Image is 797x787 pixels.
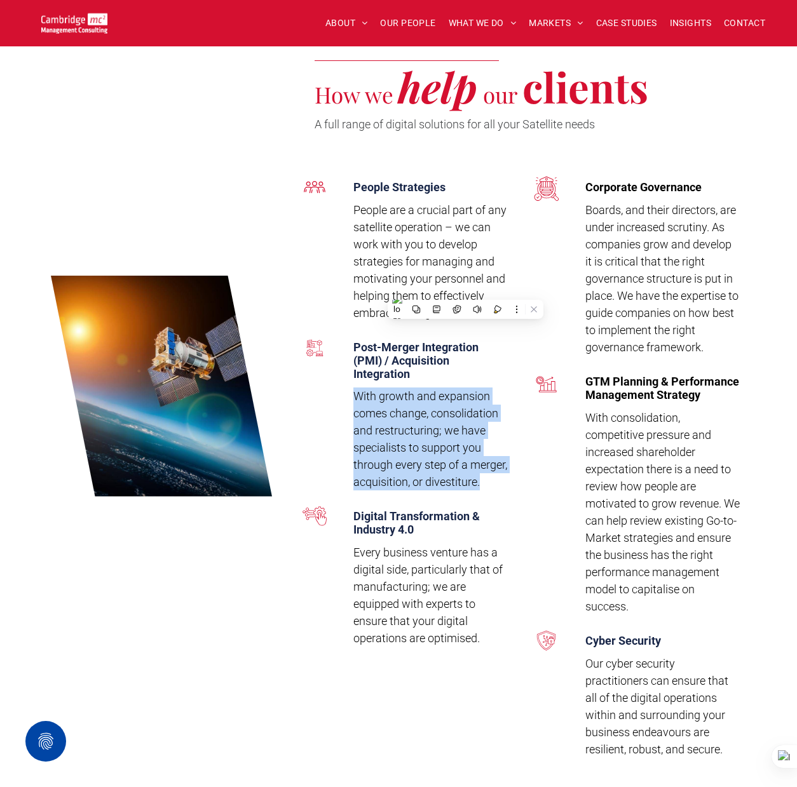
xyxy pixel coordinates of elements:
span: help [398,59,477,114]
a: Digital Infrastructure | Satellite Communications [51,165,272,608]
span: A full range of digital solutions for all your Satellite needs [315,118,595,131]
span: o [483,79,495,109]
span: How we [315,79,393,109]
span: Post-Merger Integration (PMI) / Acquisition Integration [353,340,479,380]
span: Every business venture has a digital side, particularly that of manufacturing; we are equipped wi... [353,546,503,645]
span: Corporate Governance [585,180,702,194]
span: People are a crucial part of any satellite operation – we can work with you to develop strategies... [353,203,507,320]
a: INSIGHTS [664,13,718,33]
a: CASE STUDIES [590,13,664,33]
span: Digital Transformation & Industry 4.0 [353,509,480,536]
a: OUR PEOPLE [374,13,442,33]
a: ABOUT [319,13,374,33]
span: Boards, and their directors, are under increased scrutiny. As companies grow and develop it is cr... [585,203,739,354]
span: GTM Planning & Performance Management Strategy [585,375,739,401]
span: clients [522,59,648,114]
a: CONTACT [718,13,772,33]
span: With consolidation, competitive pressure and increased shareholder expectation there is a need to... [585,411,740,613]
span: People Strategies [353,180,446,194]
img: Go to Homepage [41,13,108,34]
a: WHAT WE DO [442,13,523,33]
a: MARKETS [522,13,589,33]
span: Our cyber security practitioners can ensure that all of the digital operations within and surroun... [585,657,728,756]
span: Cyber Security [585,634,661,647]
span: ur [495,79,518,109]
a: Your Business Transformed | Cambridge Management Consulting [41,15,108,28]
span: With growth and expansion comes change, consolidation and restructuring; we have specialists to s... [353,389,507,488]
